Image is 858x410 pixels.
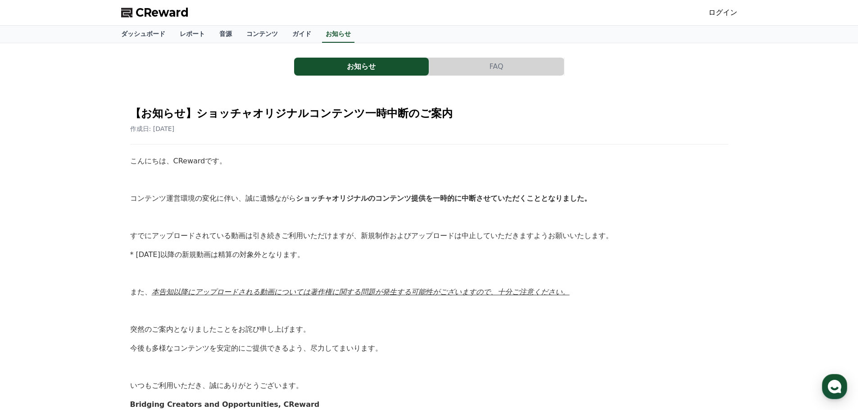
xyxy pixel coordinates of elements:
[130,400,320,409] strong: Bridging Creators and Opportunities, CReward
[130,380,728,392] p: いつもご利用いただき、誠にありがとうございます。
[239,26,285,43] a: コンテンツ
[173,26,212,43] a: レポート
[130,286,728,298] p: また、
[296,194,591,203] strong: ショッチャオリジナルのコンテンツ提供を一時的に中断させていただくこととなりました。
[708,7,737,18] a: ログイン
[121,5,189,20] a: CReward
[294,58,429,76] button: お知らせ
[130,125,175,132] span: 作成日: [DATE]
[130,193,728,204] p: コンテンツ運営環境の変化に伴い、誠に遺憾ながら
[130,106,728,121] h2: 【お知らせ】ショッチャオリジナルコンテンツ一時中断のご案内
[130,342,728,354] p: 今後も多様なコンテンツを安定的にご提供できるよう、尽力してまいります。
[114,26,173,43] a: ダッシュボード
[130,249,728,261] p: * [DATE]以降の新規動画は精算の対象外となります。
[285,26,318,43] a: ガイド
[130,155,728,167] p: こんにちは、CRewardです。
[152,288,570,296] u: 本告知以降にアップロードされる動画については著作権に関する問題が発生する可能性がございますので、十分ご注意ください。
[322,26,354,43] a: お知らせ
[212,26,239,43] a: 音源
[429,58,564,76] button: FAQ
[130,324,728,335] p: 突然のご案内となりましたことをお詫び申し上げます。
[136,5,189,20] span: CReward
[130,230,728,242] p: すでにアップロードされている動画は引き続きご利用いただけますが、新規制作およびアップロードは中止していただきますようお願いいたします。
